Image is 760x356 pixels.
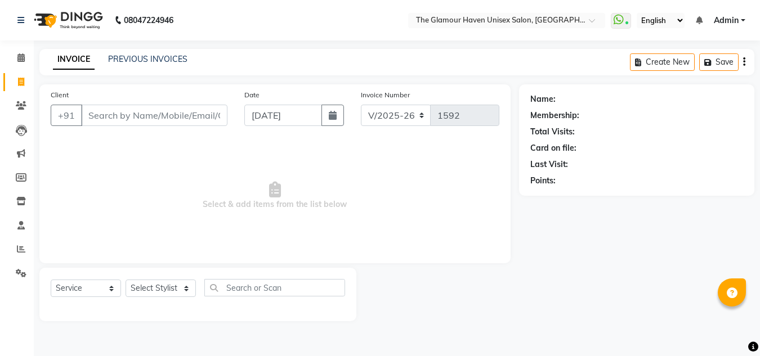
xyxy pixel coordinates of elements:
[530,93,556,105] div: Name:
[29,4,106,36] img: logo
[530,142,576,154] div: Card on file:
[630,53,695,71] button: Create New
[108,54,187,64] a: PREVIOUS INVOICES
[361,90,410,100] label: Invoice Number
[530,159,568,170] div: Last Visit:
[81,105,227,126] input: Search by Name/Mobile/Email/Code
[124,4,173,36] b: 08047224946
[530,126,575,138] div: Total Visits:
[51,90,69,100] label: Client
[53,49,95,70] a: INVOICE
[699,53,739,71] button: Save
[530,110,579,121] div: Membership:
[530,175,556,187] div: Points:
[713,311,749,345] iframe: chat widget
[244,90,260,100] label: Date
[204,279,345,296] input: Search or Scan
[714,15,739,26] span: Admin
[51,139,499,252] span: Select & add items from the list below
[51,105,82,126] button: +91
